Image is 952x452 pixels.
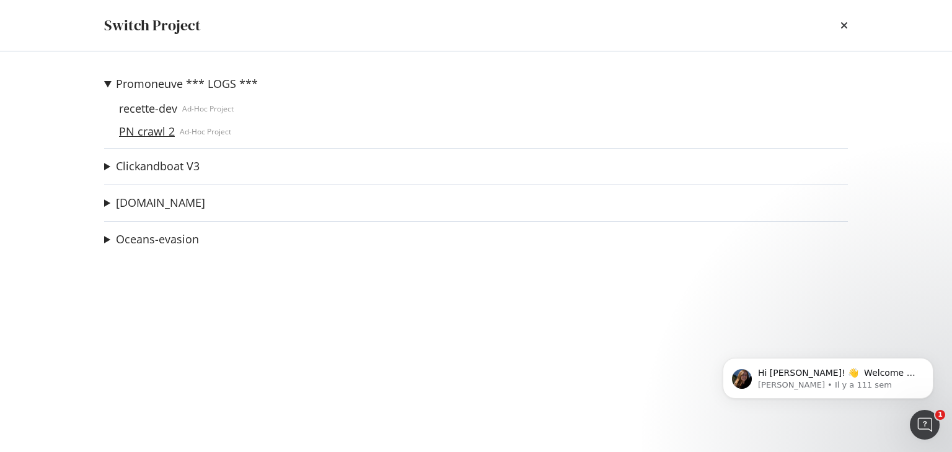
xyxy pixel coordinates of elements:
[104,232,199,248] summary: Oceans-evasion
[704,332,952,419] iframe: Intercom notifications message
[114,125,180,138] a: PN crawl 2
[116,233,199,246] a: Oceans-evasion
[180,126,231,137] div: Ad-Hoc Project
[910,410,940,440] iframe: Intercom live chat
[116,160,200,173] a: Clickandboat V3
[114,102,182,115] a: recette-dev
[935,410,945,420] span: 1
[104,15,201,36] div: Switch Project
[104,195,205,211] summary: [DOMAIN_NAME]
[104,159,200,175] summary: Clickandboat V3
[182,103,234,114] div: Ad-Hoc Project
[116,196,205,209] a: [DOMAIN_NAME]
[840,15,848,36] div: times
